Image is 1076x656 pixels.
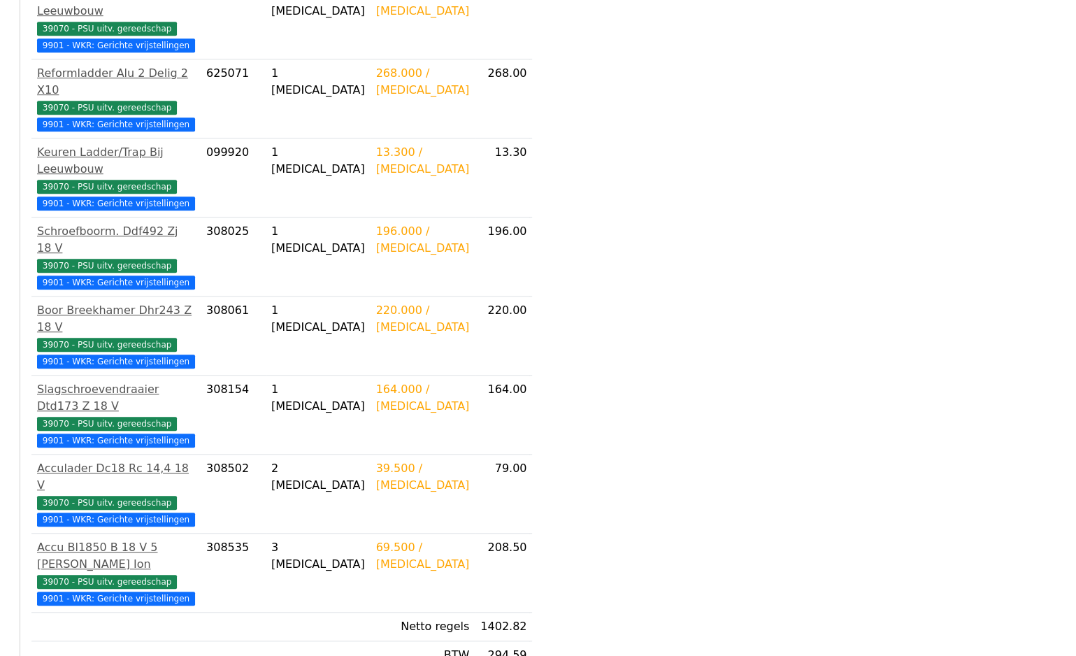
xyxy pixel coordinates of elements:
div: 39.500 / [MEDICAL_DATA] [376,460,470,494]
div: 196.000 / [MEDICAL_DATA] [376,223,470,257]
div: 164.000 / [MEDICAL_DATA] [376,381,470,415]
div: 3 [MEDICAL_DATA] [271,539,365,573]
td: 268.00 [475,59,532,138]
span: 9901 - WKR: Gerichte vrijstellingen [37,355,195,369]
a: Keuren Ladder/Trap Bij Leeuwbouw39070 - PSU uitv. gereedschap 9901 - WKR: Gerichte vrijstellingen [37,144,195,211]
div: Accu Bl1850 B 18 V 5 [PERSON_NAME] Ion [37,539,195,573]
td: 1402.82 [475,613,532,641]
span: 9901 - WKR: Gerichte vrijstellingen [37,117,195,131]
a: Boor Breekhamer Dhr243 Z 18 V39070 - PSU uitv. gereedschap 9901 - WKR: Gerichte vrijstellingen [37,302,195,369]
div: 1 [MEDICAL_DATA] [271,223,365,257]
a: Slagschroevendraaier Dtd173 Z 18 V39070 - PSU uitv. gereedschap 9901 - WKR: Gerichte vrijstellingen [37,381,195,448]
span: 39070 - PSU uitv. gereedschap [37,101,177,115]
div: 69.500 / [MEDICAL_DATA] [376,539,470,573]
span: 39070 - PSU uitv. gereedschap [37,338,177,352]
div: Slagschroevendraaier Dtd173 Z 18 V [37,381,195,415]
a: Reformladder Alu 2 Delig 2 X1039070 - PSU uitv. gereedschap 9901 - WKR: Gerichte vrijstellingen [37,65,195,132]
div: Boor Breekhamer Dhr243 Z 18 V [37,302,195,336]
td: 208.50 [475,534,532,613]
div: 1 [MEDICAL_DATA] [271,144,365,178]
td: 164.00 [475,376,532,455]
a: Schroefboorm. Ddf492 Zj 18 V39070 - PSU uitv. gereedschap 9901 - WKR: Gerichte vrijstellingen [37,223,195,290]
td: 79.00 [475,455,532,534]
span: 39070 - PSU uitv. gereedschap [37,575,177,589]
span: 9901 - WKR: Gerichte vrijstellingen [37,434,195,448]
td: 13.30 [475,138,532,218]
span: 9901 - WKR: Gerichte vrijstellingen [37,513,195,527]
span: 9901 - WKR: Gerichte vrijstellingen [37,197,195,211]
td: 220.00 [475,297,532,376]
td: 099920 [201,138,266,218]
td: 308154 [201,376,266,455]
a: Acculader Dc18 Rc 14,4 18 V39070 - PSU uitv. gereedschap 9901 - WKR: Gerichte vrijstellingen [37,460,195,527]
div: 268.000 / [MEDICAL_DATA] [376,65,470,99]
td: Netto regels [371,613,475,641]
a: Accu Bl1850 B 18 V 5 [PERSON_NAME] Ion39070 - PSU uitv. gereedschap 9901 - WKR: Gerichte vrijstel... [37,539,195,606]
span: 9901 - WKR: Gerichte vrijstellingen [37,592,195,606]
div: 1 [MEDICAL_DATA] [271,381,365,415]
span: 9901 - WKR: Gerichte vrijstellingen [37,38,195,52]
span: 39070 - PSU uitv. gereedschap [37,259,177,273]
span: 39070 - PSU uitv. gereedschap [37,496,177,510]
div: 220.000 / [MEDICAL_DATA] [376,302,470,336]
div: 1 [MEDICAL_DATA] [271,65,365,99]
div: Keuren Ladder/Trap Bij Leeuwbouw [37,144,195,178]
td: 625071 [201,59,266,138]
td: 308502 [201,455,266,534]
td: 308061 [201,297,266,376]
td: 308025 [201,218,266,297]
div: Reformladder Alu 2 Delig 2 X10 [37,65,195,99]
span: 9901 - WKR: Gerichte vrijstellingen [37,276,195,290]
div: Schroefboorm. Ddf492 Zj 18 V [37,223,195,257]
div: Acculader Dc18 Rc 14,4 18 V [37,460,195,494]
td: 196.00 [475,218,532,297]
span: 39070 - PSU uitv. gereedschap [37,180,177,194]
div: 13.300 / [MEDICAL_DATA] [376,144,470,178]
span: 39070 - PSU uitv. gereedschap [37,22,177,36]
div: 1 [MEDICAL_DATA] [271,302,365,336]
span: 39070 - PSU uitv. gereedschap [37,417,177,431]
div: 2 [MEDICAL_DATA] [271,460,365,494]
td: 308535 [201,534,266,613]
